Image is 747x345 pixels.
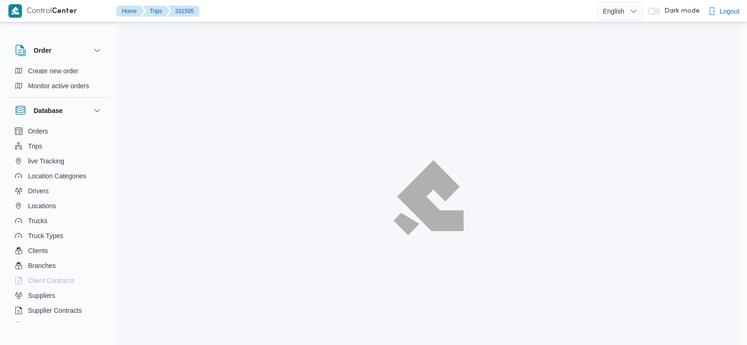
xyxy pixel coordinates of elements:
img: X8yXhbKr1z7QwAAAABJRU5ErkJggg== [8,4,22,18]
span: Suppliers [28,290,55,301]
h3: Order [34,45,51,56]
span: Locations [28,200,56,211]
div: Database [7,124,110,326]
button: Home [116,6,144,17]
span: Devices [28,320,51,331]
span: Trucks [28,215,47,226]
span: Drivers [28,185,49,197]
img: ILLA Logo [395,162,462,233]
div: Order [7,63,110,97]
button: Trips [11,139,106,154]
button: Location Categories [11,169,106,183]
button: live Tracking [11,154,106,169]
button: Create new order [11,63,106,78]
button: Trucks [11,213,106,228]
span: Logout [719,6,740,17]
span: Monitor active orders [28,80,89,92]
button: Client Contracts [11,273,106,288]
span: Branches [28,260,56,271]
button: Locations [11,198,106,213]
span: Truck Types [28,230,63,241]
button: Drivers [11,183,106,198]
button: Database [15,105,103,116]
button: Truck Types [11,228,106,243]
span: Supplier Contracts [28,305,82,316]
span: Client Contracts [28,275,75,286]
button: Logout [705,2,743,21]
span: Orders [28,126,48,137]
button: Clients [11,243,106,258]
button: Monitor active orders [11,78,106,93]
button: Supplier Contracts [11,303,106,318]
b: Center [52,8,77,15]
span: Location Categories [28,170,86,182]
button: Branches [11,258,106,273]
button: Devices [11,318,106,333]
span: Dark mode [661,7,700,15]
button: Orders [11,124,106,139]
button: Trips [142,6,169,17]
span: Trips [28,141,42,152]
button: 331505 [168,6,199,17]
button: Order [15,45,103,56]
h3: Database [34,105,63,116]
span: Create new order [28,65,78,77]
span: Clients [28,245,48,256]
span: live Tracking [28,155,64,167]
button: Suppliers [11,288,106,303]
